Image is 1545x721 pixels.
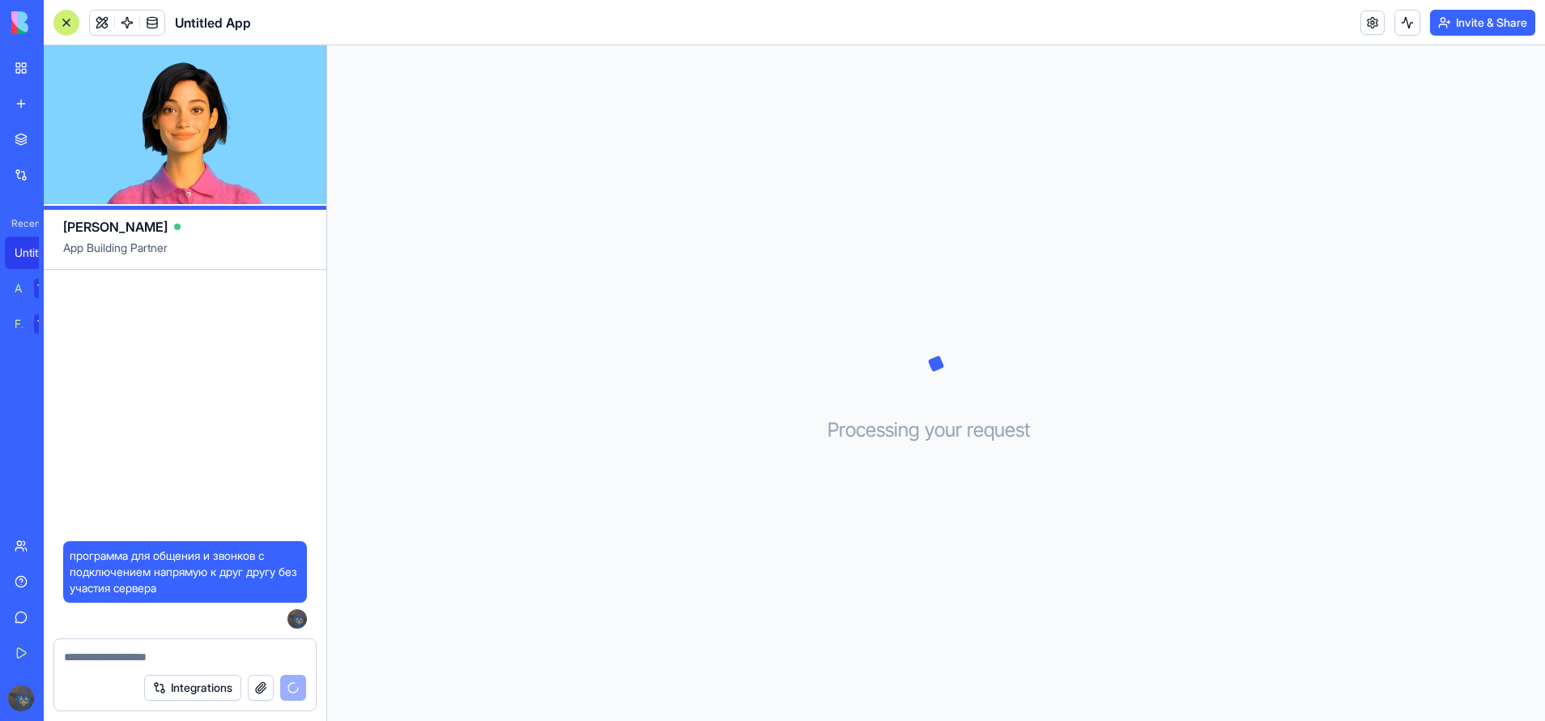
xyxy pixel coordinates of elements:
div: Feedback Form [15,316,23,332]
img: logo [11,11,112,34]
img: ACg8ocL4DmWxcD3Gpv6O-IfUsuoteJKRDHQwdfHmmkPjDU_I9lutHki4=s96-c [287,609,307,629]
span: Recent [5,217,39,230]
a: Feedback FormTRY [5,308,70,340]
span: [PERSON_NAME] [63,217,168,237]
div: TRY [34,314,60,334]
button: Invite & Share [1430,10,1535,36]
div: Untitled App [15,245,60,261]
button: Integrations [144,675,241,701]
div: TRY [34,279,60,298]
span: программа для общения и звонков с подключением напрямую к друг другу без участия сервера [70,548,300,596]
span: Untitled App [175,13,251,32]
a: AI Logo GeneratorTRY [5,272,70,305]
a: Untitled App [5,237,70,269]
div: AI Logo Generator [15,280,23,297]
img: ACg8ocL4DmWxcD3Gpv6O-IfUsuoteJKRDHQwdfHmmkPjDU_I9lutHki4=s96-c [8,685,34,711]
span: App Building Partner [63,240,307,269]
h3: Processing your request [828,417,1045,443]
